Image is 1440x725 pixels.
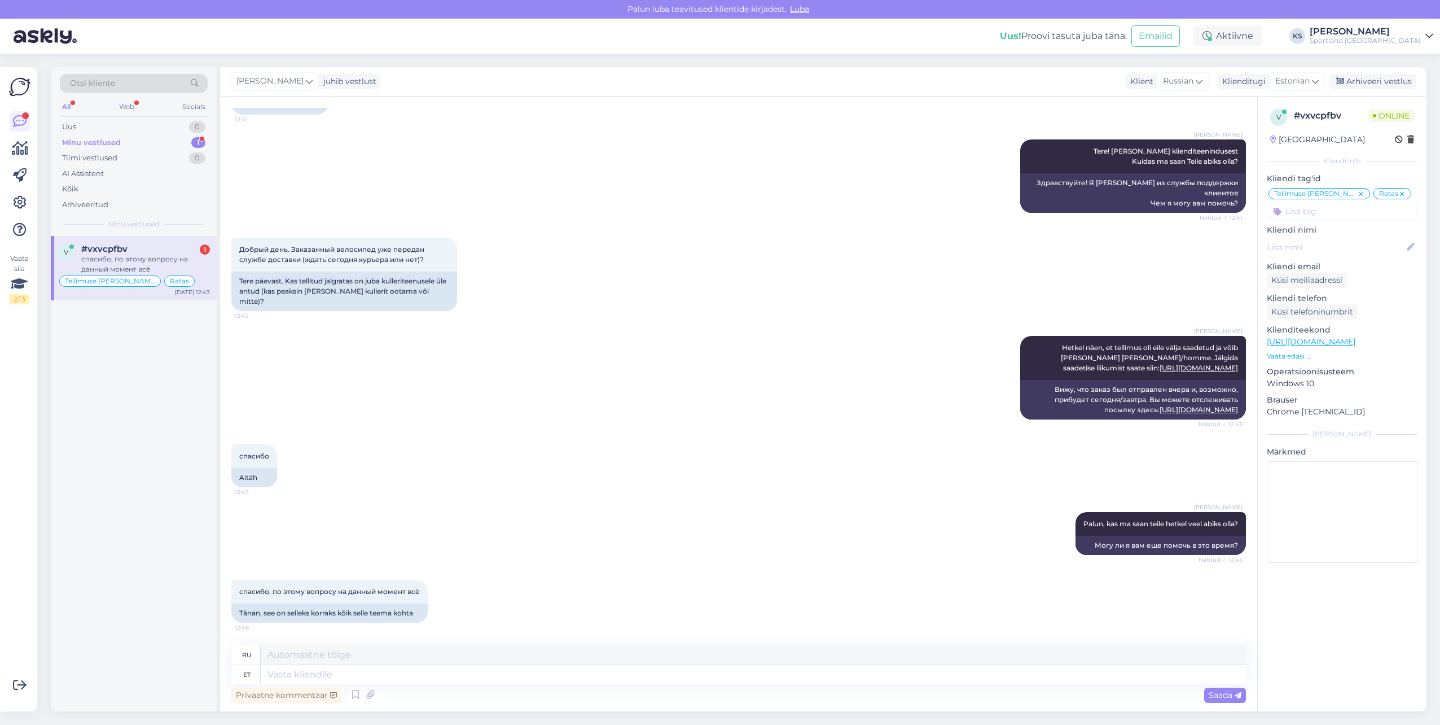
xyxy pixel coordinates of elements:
p: Kliendi email [1267,261,1417,273]
div: Socials [180,99,208,114]
span: Tere! [PERSON_NAME] klienditeenindusest Kuidas ma saan Teile abiks olla? [1094,147,1238,165]
p: Operatsioonisüsteem [1267,366,1417,378]
div: Vaata siia [9,254,29,304]
span: Saada [1209,690,1241,700]
span: Nähtud ✓ 12:43 [1198,420,1243,429]
span: [PERSON_NAME] [1194,130,1243,139]
p: Vaata edasi ... [1267,351,1417,361]
b: Uus! [1000,30,1021,41]
div: [PERSON_NAME] [1267,429,1417,439]
div: KS [1289,28,1305,44]
div: 1 [191,137,205,149]
div: et [243,665,251,684]
span: 12:46 [235,623,277,632]
p: Chrome [TECHNICAL_ID] [1267,406,1417,418]
div: Proovi tasuta juba täna: [1000,29,1127,43]
div: Privaatne kommentaar [231,688,341,703]
span: [PERSON_NAME] [1194,327,1243,335]
div: Arhiveeri vestlus [1329,74,1416,89]
a: [PERSON_NAME]Sportland [GEOGRAPHIC_DATA] [1310,27,1433,45]
p: Kliendi nimi [1267,224,1417,236]
span: Ratas [170,278,189,285]
img: Askly Logo [9,76,30,98]
input: Lisa tag [1267,203,1417,220]
button: Emailid [1131,25,1180,47]
span: Online [1368,110,1414,122]
span: Nähtud ✓ 12:45 [1198,556,1243,564]
div: спасибо, по этому вопросу на данный момент всё [81,254,210,274]
div: Minu vestlused [62,137,121,149]
div: Tiimi vestlused [62,152,117,164]
span: [PERSON_NAME] [236,75,304,88]
span: Hetkel näen, et tellimus oli eile välja saadetud ja võib [PERSON_NAME] [PERSON_NAME]/homme. Jälgi... [1061,343,1240,372]
span: 12:42 [235,312,277,320]
div: Tere päevast. Kas tellitud jalgratas on juba kulleriteenusele üle antud (kas peaksin [PERSON_NAME... [231,272,457,311]
span: v [64,248,68,256]
div: Küsi meiliaadressi [1267,273,1347,288]
span: Luba [787,4,813,14]
p: Windows 10 [1267,378,1417,390]
span: 12:45 [235,488,277,496]
span: спасибо [239,452,269,460]
span: 12:41 [235,115,277,124]
div: # vxvcpfbv [1294,109,1368,123]
input: Lisa nimi [1267,241,1404,254]
div: Здравствуйте! Я [PERSON_NAME] из службы поддержки клиентов Чем я могу вам помочь? [1020,173,1246,213]
p: Klienditeekond [1267,324,1417,336]
div: Tänan, see on selleks korraks kõik selle teema kohta [231,604,428,623]
span: Добрый день. Заказанный велосипед уже передан службе доставки (ждать сегодня курьера или нет)? [239,245,426,264]
div: [PERSON_NAME] [1310,27,1421,36]
div: Вижу, что заказ был отправлен вчера и, возможно, прибудет сегодня/завтра. Вы можете отслеживать п... [1020,380,1246,420]
div: Aktiivne [1193,26,1262,46]
span: Russian [1163,75,1193,88]
p: Brauser [1267,394,1417,406]
div: AI Assistent [62,168,104,180]
span: Minu vestlused [108,219,159,229]
div: [DATE] 12:43 [175,288,210,296]
p: Kliendi telefon [1267,292,1417,304]
a: [URL][DOMAIN_NAME] [1160,405,1238,414]
a: [URL][DOMAIN_NAME] [1267,337,1355,347]
div: All [60,99,73,114]
div: Kliendi info [1267,156,1417,166]
div: Могу ли я вам еще помочь в это время? [1075,536,1246,555]
div: 1 [200,244,210,255]
div: Küsi telefoninumbrit [1267,304,1358,320]
span: Nähtud ✓ 12:41 [1200,213,1243,222]
a: [URL][DOMAIN_NAME] [1160,364,1238,372]
div: juhib vestlust [319,76,376,88]
div: Arhiveeritud [62,199,108,211]
div: [GEOGRAPHIC_DATA] [1270,134,1365,146]
span: Tellimuse [PERSON_NAME] info [65,278,155,285]
p: Kliendi tag'id [1267,173,1417,185]
span: Ratas [1379,190,1398,197]
div: 0 [189,121,205,133]
div: Web [117,99,137,114]
div: Klient [1126,76,1153,88]
div: Uus [62,121,76,133]
span: Otsi kliente [70,77,115,89]
span: Estonian [1275,75,1310,88]
span: Palun, kas ma saan teile hetkel veel abiks olla? [1083,519,1238,528]
div: Sportland [GEOGRAPHIC_DATA] [1310,36,1421,45]
p: Märkmed [1267,446,1417,458]
span: v [1276,113,1281,121]
span: Tellimuse [PERSON_NAME] info [1274,190,1357,197]
div: Kõik [62,184,78,195]
div: 2 / 3 [9,294,29,304]
div: ru [242,645,252,665]
span: [PERSON_NAME] [1194,503,1243,512]
div: 0 [189,152,205,164]
span: #vxvcpfbv [81,244,128,254]
span: спасибо, по этому вопросу на данный момент всё [239,587,420,596]
div: Klienditugi [1218,76,1266,88]
div: Aitäh [231,468,277,487]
